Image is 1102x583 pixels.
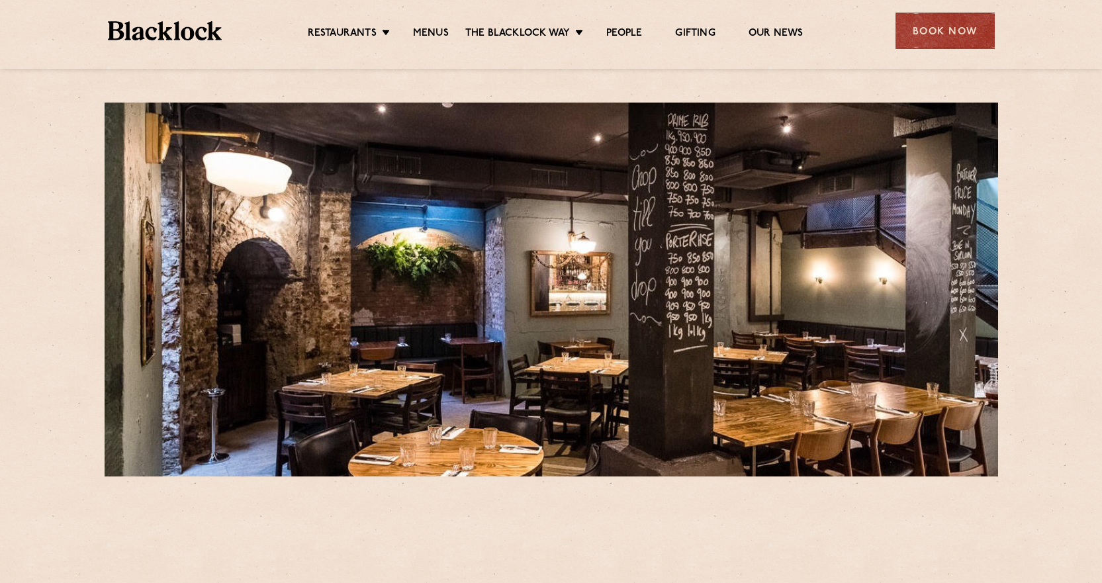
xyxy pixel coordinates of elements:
a: The Blacklock Way [465,27,570,42]
a: Gifting [675,27,715,42]
a: Our News [749,27,804,42]
a: Restaurants [308,27,377,42]
a: People [606,27,642,42]
a: Menus [413,27,449,42]
div: Book Now [895,13,995,49]
img: BL_Textured_Logo-footer-cropped.svg [108,21,222,40]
